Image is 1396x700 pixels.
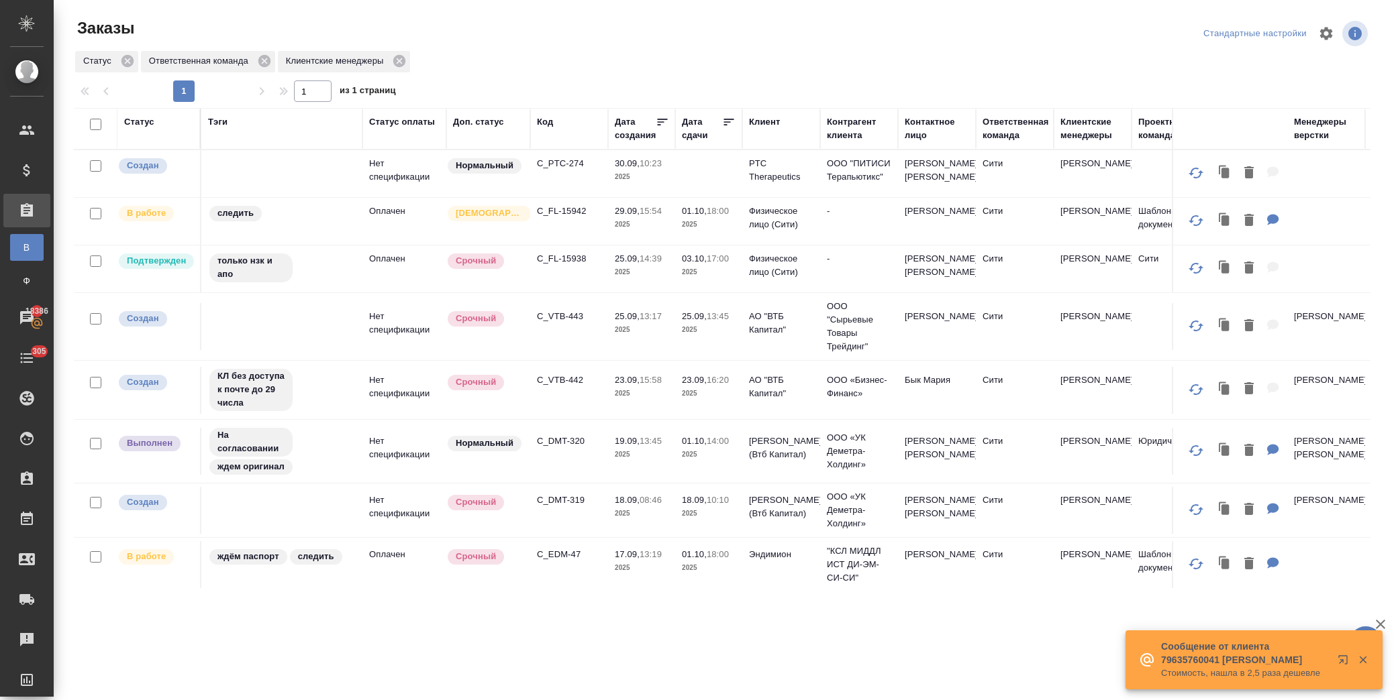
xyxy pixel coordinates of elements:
p: Физическое лицо (Сити) [749,252,813,279]
p: C_EDM-47 [537,548,601,561]
p: 23.09, [615,375,640,385]
div: Тэги [208,115,228,129]
td: Оплачен [362,245,446,292]
p: ООО "ПИТИСИ Терапьютикс" [827,157,891,184]
p: - [827,205,891,218]
div: Проектная команда [1138,115,1203,142]
button: Клонировать [1212,255,1238,282]
td: Сити [976,303,1054,350]
p: Нормальный [456,159,513,172]
div: Контактное лицо [905,115,969,142]
p: следить [298,550,334,563]
button: Удалить [1238,375,1260,403]
td: [PERSON_NAME] [1054,367,1132,414]
div: Статус оплаты [369,115,435,129]
button: 🙏 [1349,626,1383,660]
p: ООО «УК Деметра-Холдинг» [827,490,891,530]
div: Выставляется автоматически при создании заказа [117,493,193,512]
p: 29.09, [615,206,640,216]
p: - [827,252,891,266]
p: следить [217,207,254,220]
p: 2025 [615,218,668,231]
div: Статус по умолчанию для стандартных заказов [446,157,523,175]
button: Удалить [1238,550,1260,578]
button: Клонировать [1212,375,1238,403]
span: Ф [17,274,37,288]
p: 23.09, [682,375,707,385]
td: [PERSON_NAME] [1054,303,1132,350]
p: C_DMT-319 [537,493,601,507]
td: [PERSON_NAME] [898,198,976,245]
p: [PERSON_NAME] [1294,373,1358,387]
div: Выставляет КМ после уточнения всех необходимых деталей и получения согласия клиента на запуск. С ... [117,252,193,270]
div: Клиентские менеджеры [278,51,411,72]
button: Удалить [1238,160,1260,187]
p: КЛ без доступа к почте до 29 числа [217,369,285,410]
div: следить [208,205,356,223]
button: Обновить [1180,252,1212,284]
p: 18:00 [707,206,729,216]
p: Срочный [456,550,496,563]
p: 25.09, [615,311,640,321]
td: [PERSON_NAME] [898,541,976,588]
p: Срочный [456,254,496,268]
td: Шаблонные документы [1132,541,1209,588]
div: Менеджеры верстки [1294,115,1358,142]
p: Срочный [456,312,496,325]
span: В [17,241,37,254]
p: C_PTC-274 [537,157,601,170]
p: 25.09, [615,253,640,264]
td: Нет спецификации [362,150,446,197]
div: Выставляется автоматически при создании заказа [117,310,193,328]
div: Выставляет ПМ после принятия заказа от КМа [117,548,193,566]
div: Ответственная команда [983,115,1049,142]
p: 18.09, [682,495,707,505]
p: 10:23 [640,158,662,168]
a: Ф [10,268,44,294]
p: 16:20 [707,375,729,385]
button: Клонировать [1212,207,1238,235]
p: Создан [127,495,159,509]
p: [DEMOGRAPHIC_DATA] [456,207,523,220]
p: 2025 [615,561,668,575]
p: Ответственная команда [149,54,253,68]
td: Сити [1132,245,1209,292]
p: В работе [127,207,166,220]
p: 13:45 [707,311,729,321]
td: [PERSON_NAME] [PERSON_NAME] [898,245,976,292]
button: Удалить [1238,255,1260,282]
button: Удалить [1238,312,1260,340]
td: [PERSON_NAME] [1054,150,1132,197]
td: [PERSON_NAME] [PERSON_NAME] [898,487,976,534]
p: Статус [83,54,116,68]
span: Настроить таблицу [1310,17,1342,50]
div: Статус [75,51,138,72]
p: только нзк и апо [217,254,285,281]
button: Обновить [1180,205,1212,237]
button: Обновить [1180,157,1212,189]
p: Сообщение от клиента 79635760041 [PERSON_NAME] [1161,640,1329,666]
div: Код [537,115,553,129]
span: Заказы [74,17,134,39]
p: Подтвержден [127,254,186,268]
p: 2025 [682,507,736,520]
td: Юридический [1132,428,1209,475]
p: [PERSON_NAME] (Втб Капитал) [749,493,813,520]
td: Сити [976,367,1054,414]
p: ООО "Сырьевые Товары Трейдинг" [827,300,891,353]
p: Физическое лицо (Сити) [749,205,813,231]
div: Клиент [749,115,780,129]
p: C_FL-15938 [537,252,601,266]
p: "КСЛ МИДДЛ ИСТ ДИ-ЭМ-СИ-СИ" [827,544,891,585]
p: 19.09, [615,436,640,446]
button: Клонировать [1212,160,1238,187]
p: Срочный [456,375,496,389]
p: 2025 [615,448,668,461]
button: Клонировать [1212,312,1238,340]
p: [PERSON_NAME] [1294,493,1358,507]
p: ООО «Бизнес-Финанс» [827,373,891,400]
span: Посмотреть информацию [1342,21,1370,46]
p: В работе [127,550,166,563]
p: [PERSON_NAME] [1294,310,1358,323]
p: 2025 [682,448,736,461]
